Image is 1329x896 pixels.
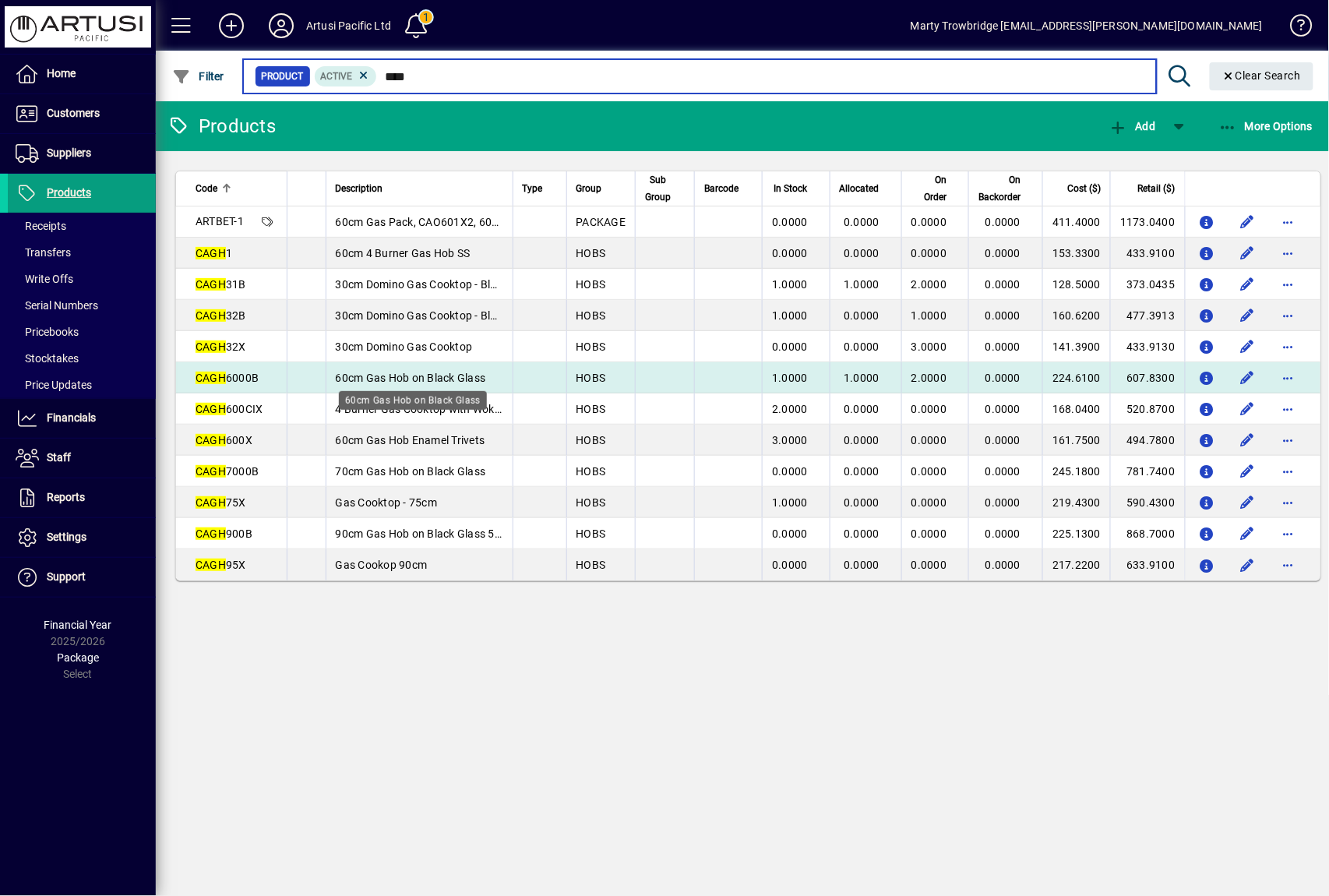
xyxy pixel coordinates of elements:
[8,558,156,597] a: Support
[1042,549,1110,580] td: 217.2200
[336,180,503,197] div: Description
[1110,393,1184,425] td: 520.8700
[576,372,606,384] span: HOBS
[196,215,244,228] span: ARTBET-1
[1042,362,1110,393] td: 224.6100
[8,319,156,345] a: Pricebooks
[1236,210,1260,235] button: Edit
[1214,112,1317,140] button: More Options
[576,180,602,197] span: Group
[196,559,226,571] em: CAGH
[772,403,808,415] span: 2.0000
[1236,272,1260,297] button: Edit
[1110,549,1184,580] td: 633.9100
[1042,393,1110,425] td: 168.0400
[576,216,626,228] span: PACKAGE
[576,309,606,322] span: HOBS
[645,171,671,206] span: Sub Group
[1042,425,1110,456] td: 161.7500
[339,391,487,410] div: 60cm Gas Hob on Black Glass
[196,434,226,446] em: CAGH
[8,94,156,133] a: Customers
[985,309,1021,322] span: 0.0000
[1276,552,1301,577] button: More options
[985,559,1021,571] span: 0.0000
[196,309,226,322] em: CAGH
[1276,334,1301,359] button: More options
[196,372,226,384] em: CAGH
[704,180,753,197] div: Barcode
[8,345,156,372] a: Stocktakes
[844,527,880,540] span: 0.0000
[1110,456,1184,487] td: 781.7400
[523,180,557,197] div: Type
[1110,238,1184,269] td: 433.9100
[844,278,880,291] span: 1.0000
[172,70,224,83] span: Filter
[336,247,471,259] span: 60cm 4 Burner Gas Hob SS
[57,651,99,664] span: Package
[8,55,156,93] a: Home
[1276,459,1301,484] button: More options
[315,66,377,86] mat-chip: Activation Status: Active
[1110,269,1184,300] td: 373.0435
[576,434,606,446] span: HOBS
[16,220,66,232] span: Receipts
[844,434,880,446] span: 0.0000
[844,403,880,415] span: 0.0000
[1105,112,1159,140] button: Add
[1110,362,1184,393] td: 607.8300
[911,171,947,206] span: On Order
[985,403,1021,415] span: 0.0000
[336,559,428,571] span: Gas Cookop 90cm
[8,439,156,478] a: Staff
[772,559,808,571] span: 0.0000
[196,496,246,509] span: 75X
[1218,120,1313,132] span: More Options
[772,527,808,540] span: 0.0000
[8,213,156,239] a: Receipts
[772,496,808,509] span: 1.0000
[978,171,1021,206] span: On Backorder
[911,13,1263,38] div: Marty Trowbridge [EMAIL_ADDRESS][PERSON_NAME][DOMAIN_NAME]
[47,570,86,583] span: Support
[1276,397,1301,422] button: More options
[523,180,543,197] span: Type
[196,496,226,509] em: CAGH
[985,247,1021,259] span: 0.0000
[840,180,880,197] span: Allocated
[168,62,228,90] button: Filter
[1276,428,1301,453] button: More options
[196,278,246,291] span: 31B
[16,352,79,365] span: Stocktakes
[336,309,509,322] span: 30cm Domino Gas Cooktop - Black
[336,180,383,197] span: Description
[196,309,246,322] span: 32B
[196,278,226,291] em: CAGH
[196,527,226,540] em: CAGH
[911,247,947,259] span: 0.0000
[1042,300,1110,331] td: 160.6200
[1110,518,1184,549] td: 868.7000
[911,340,947,353] span: 3.0000
[1042,238,1110,269] td: 153.3300
[196,247,232,259] span: 1
[47,411,96,424] span: Financials
[196,527,252,540] span: 900B
[262,69,304,84] span: Product
[772,434,808,446] span: 3.0000
[772,340,808,353] span: 0.0000
[8,134,156,173] a: Suppliers
[1110,487,1184,518] td: 590.4300
[336,527,523,540] span: 90cm Gas Hob on Black Glass 5 Zone
[8,266,156,292] a: Write Offs
[772,372,808,384] span: 1.0000
[1236,365,1260,390] button: Edit
[911,372,947,384] span: 2.0000
[772,216,808,228] span: 0.0000
[1276,365,1301,390] button: More options
[8,518,156,557] a: Settings
[336,278,509,291] span: 30cm Domino Gas Cooktop - Black
[44,619,112,631] span: Financial Year
[1236,459,1260,484] button: Edit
